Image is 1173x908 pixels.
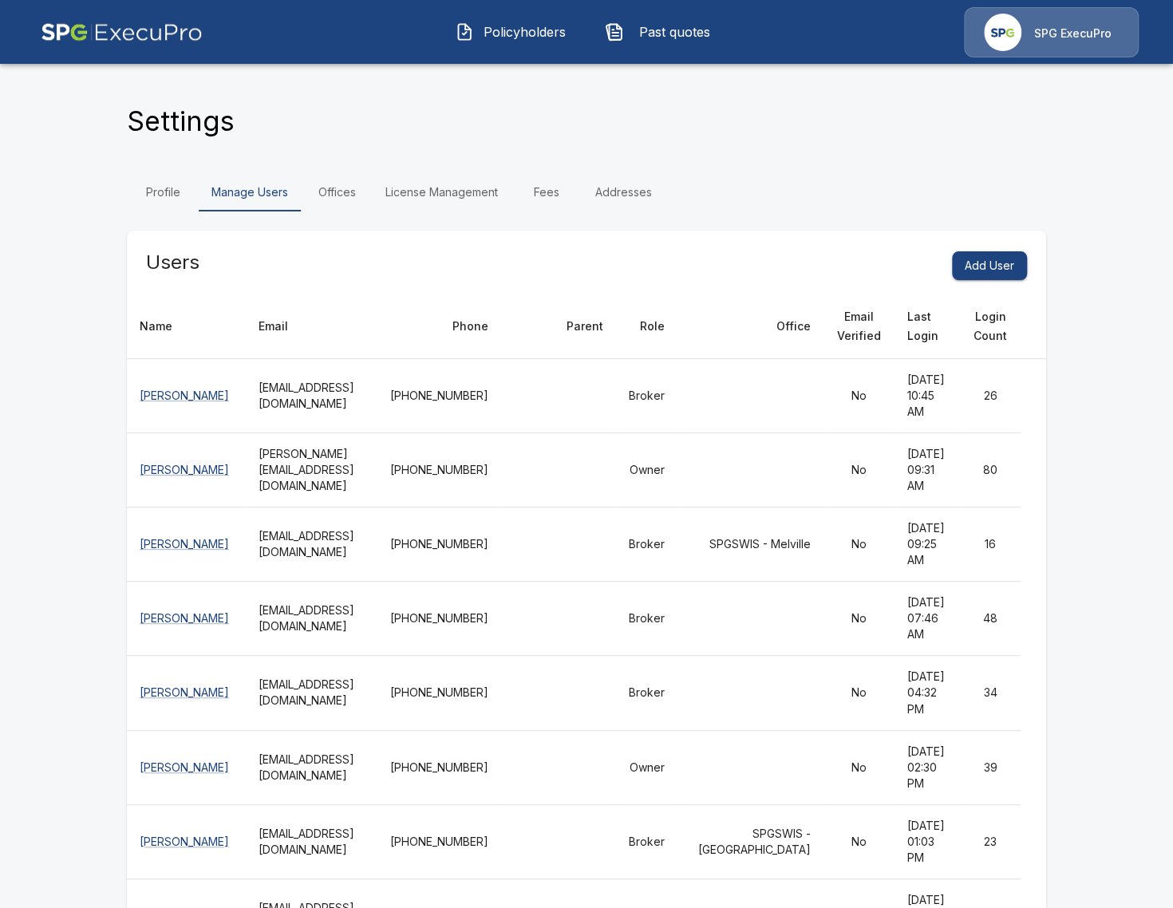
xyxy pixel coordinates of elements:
th: [EMAIL_ADDRESS][DOMAIN_NAME] [246,582,377,656]
th: [EMAIL_ADDRESS][DOMAIN_NAME] [246,359,377,433]
td: 80 [960,433,1021,507]
td: [PHONE_NUMBER] [377,433,501,507]
th: Name [127,294,246,359]
td: Broker [616,582,677,656]
td: [DATE] 10:45 AM [895,359,961,433]
td: [DATE] 07:46 AM [895,582,961,656]
td: [PHONE_NUMBER] [377,359,501,433]
a: License Management [373,173,511,211]
a: [PERSON_NAME] [140,611,229,625]
a: [PERSON_NAME] [140,835,229,848]
th: Login Count [960,294,1021,359]
td: [PHONE_NUMBER] [377,507,501,582]
td: Broker [616,359,677,433]
span: Policyholders [480,22,568,41]
th: [EMAIL_ADDRESS][DOMAIN_NAME] [246,507,377,582]
td: [PHONE_NUMBER] [377,730,501,804]
th: [EMAIL_ADDRESS][DOMAIN_NAME] [246,804,377,878]
td: [PHONE_NUMBER] [377,804,501,878]
td: No [823,507,895,582]
td: No [823,656,895,730]
th: Role [616,294,677,359]
th: Email Verified [823,294,895,359]
button: Add User [952,251,1027,281]
a: [PERSON_NAME] [140,537,229,551]
h4: Settings [127,105,235,138]
th: [EMAIL_ADDRESS][DOMAIN_NAME] [246,730,377,804]
td: No [823,359,895,433]
td: 23 [960,804,1021,878]
th: [EMAIL_ADDRESS][DOMAIN_NAME] [246,656,377,730]
td: [DATE] 09:31 AM [895,433,961,507]
td: 16 [960,507,1021,582]
a: [PERSON_NAME] [140,685,229,699]
a: Profile [127,173,199,211]
td: No [823,804,895,878]
td: [DATE] 04:32 PM [895,656,961,730]
td: No [823,582,895,656]
h5: Users [146,250,199,275]
td: SPGSWIS - [GEOGRAPHIC_DATA] [677,804,824,878]
td: Owner [616,730,677,804]
td: 26 [960,359,1021,433]
th: Last Login [895,294,961,359]
td: Broker [616,804,677,878]
td: Broker [616,507,677,582]
div: Settings Tabs [127,173,1046,211]
th: Phone [377,294,501,359]
td: Broker [616,656,677,730]
a: Offices [301,173,373,211]
span: Past quotes [630,22,718,41]
a: [PERSON_NAME] [140,463,229,476]
th: Parent [501,294,616,359]
td: Owner [616,433,677,507]
td: 48 [960,582,1021,656]
a: [PERSON_NAME] [140,760,229,774]
img: Agency Icon [984,14,1021,51]
th: [PERSON_NAME][EMAIL_ADDRESS][DOMAIN_NAME] [246,433,377,507]
a: Manage Users [199,173,301,211]
td: 39 [960,730,1021,804]
button: Past quotes IconPast quotes [593,11,730,53]
td: No [823,730,895,804]
a: Fees [511,173,583,211]
a: Addresses [583,173,665,211]
button: Policyholders IconPolicyholders [443,11,580,53]
th: Email [246,294,377,359]
a: Agency IconSPG ExecuPro [964,7,1139,57]
img: Past quotes Icon [605,22,624,41]
td: [DATE] 09:25 AM [895,507,961,582]
td: SPGSWIS - Melville [677,507,824,582]
td: [DATE] 02:30 PM [895,730,961,804]
td: 34 [960,656,1021,730]
img: Policyholders Icon [455,22,474,41]
td: [DATE] 01:03 PM [895,804,961,878]
th: Office [677,294,824,359]
td: No [823,433,895,507]
td: [PHONE_NUMBER] [377,656,501,730]
img: AA Logo [41,7,203,57]
p: SPG ExecuPro [1034,26,1112,41]
td: [PHONE_NUMBER] [377,582,501,656]
a: [PERSON_NAME] [140,389,229,402]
